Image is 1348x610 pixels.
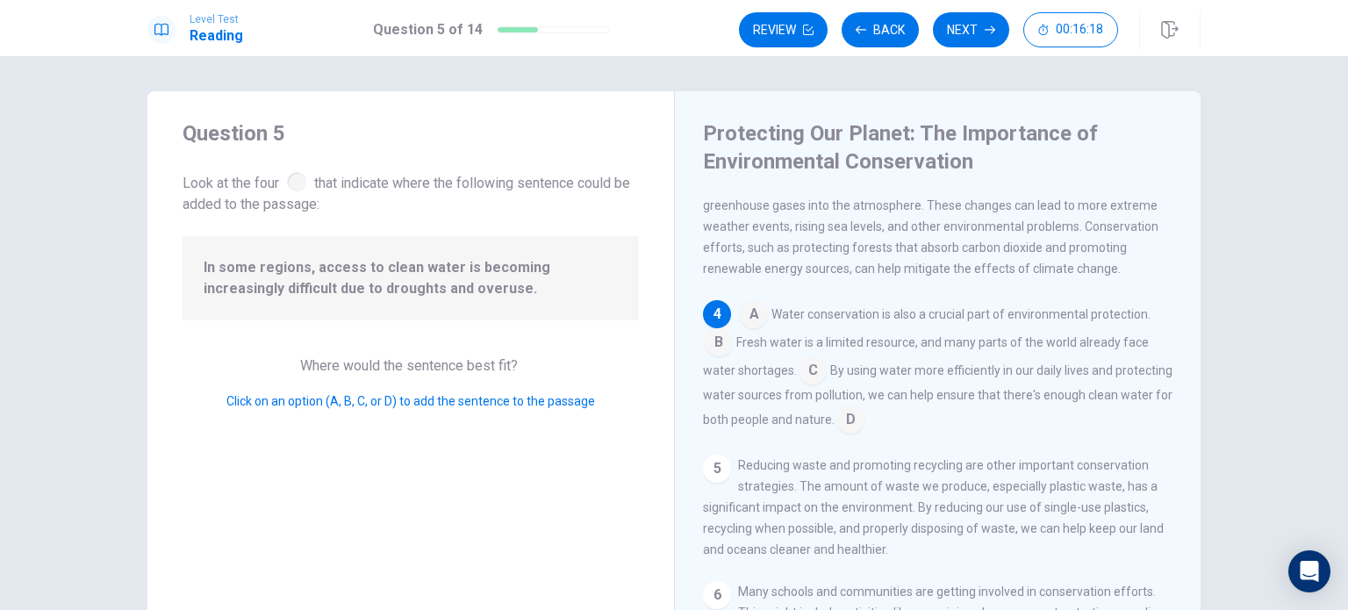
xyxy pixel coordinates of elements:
[836,405,864,434] span: D
[703,455,731,483] div: 5
[703,335,1149,377] span: Fresh water is a limited resource, and many parts of the world already face water shortages.
[1288,550,1330,592] div: Open Intercom Messenger
[190,13,243,25] span: Level Test
[1023,12,1118,47] button: 00:16:18
[933,12,1009,47] button: Next
[739,12,828,47] button: Review
[842,12,919,47] button: Back
[703,363,1172,427] span: By using water more efficiently in our daily lives and protecting water sources from pollution, w...
[771,307,1151,321] span: Water conservation is also a crucial part of environmental protection.
[373,19,483,40] h1: Question 5 of 14
[703,300,731,328] div: 4
[703,119,1168,176] h4: Protecting Our Planet: The Importance of Environmental Conservation
[300,357,521,374] span: Where would the sentence best fit?
[703,458,1164,556] span: Reducing waste and promoting recycling are other important conservation strategies. The amount of...
[705,328,733,356] span: B
[190,25,243,47] h1: Reading
[183,169,639,215] span: Look at the four that indicate where the following sentence could be added to the passage:
[1056,23,1103,37] span: 00:16:18
[703,581,731,609] div: 6
[183,119,639,147] h4: Question 5
[740,300,768,328] span: A
[204,257,618,299] span: In some regions, access to clean water is becoming increasingly difficult due to droughts and ove...
[226,394,595,408] span: Click on an option (A, B, C, or D) to add the sentence to the passage
[799,356,827,384] span: C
